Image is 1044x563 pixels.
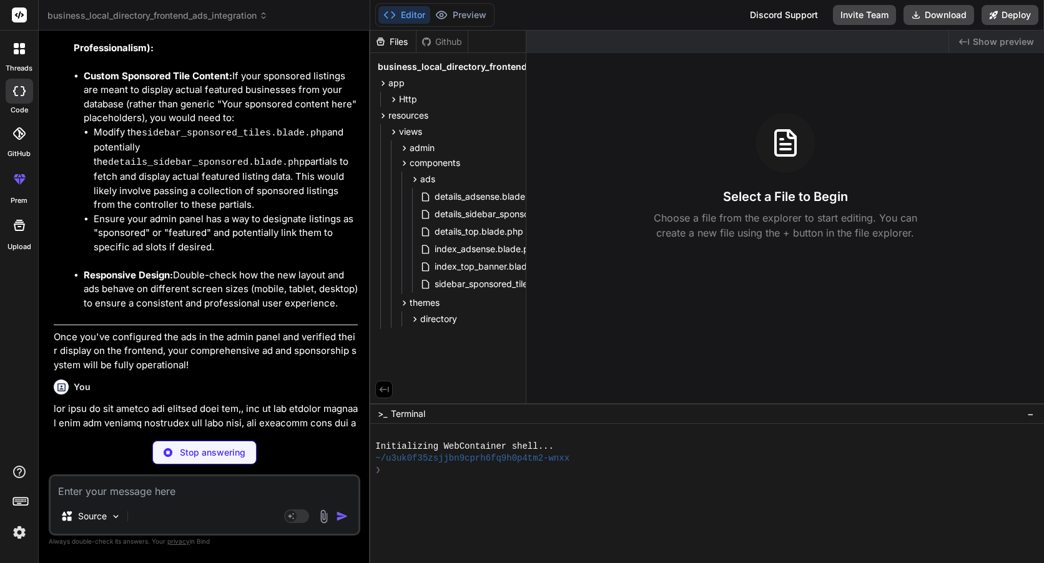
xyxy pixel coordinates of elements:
p: Choose a file from the explorer to start editing. You can create a new file using the + button in... [646,210,925,240]
span: details_top.blade.php [433,224,524,239]
code: details_sidebar_sponsored.blade.php [108,157,305,168]
label: Upload [7,242,31,252]
p: Stop answering [180,446,245,459]
p: Source [78,510,107,522]
label: GitHub [7,149,31,159]
li: Ensure your admin panel has a way to designate listings as "sponsored" or "featured" and potentia... [94,212,358,255]
span: details_sidebar_sponsored.blade.php [433,207,588,222]
span: themes [410,296,440,309]
strong: Refinement (Optional, but Recommended for Professionalism): [74,27,282,54]
p: Always double-check its answers. Your in Bind [49,536,360,547]
code: sidebar_sponsored_tiles.blade.php [142,128,327,139]
li: If your sponsored listings are meant to display actual featured businesses from your database (ra... [84,69,358,268]
span: ❯ [375,464,382,476]
span: sidebar_sponsored_tiles.blade.php [433,277,578,291]
span: views [399,125,422,138]
span: Show preview [973,36,1034,48]
label: threads [6,63,32,74]
span: components [410,157,460,169]
span: ~/u3uk0f35zsjjbn9cprh6fq9h0p4tm2-wnxx [375,453,569,464]
img: attachment [317,509,331,524]
strong: Responsive Design: [84,269,173,281]
span: Terminal [391,408,425,420]
span: directory [420,313,457,325]
span: resources [388,109,428,122]
p: Once you've configured the ads in the admin panel and verified their display on the frontend, you... [54,330,358,373]
img: icon [336,510,348,522]
span: admin [410,142,435,154]
div: Github [416,36,468,48]
button: Deploy [982,5,1038,25]
button: Invite Team [833,5,896,25]
button: − [1025,404,1037,424]
div: Discord Support [742,5,825,25]
img: settings [9,522,30,543]
span: index_adsense.blade.php [433,242,541,257]
span: business_local_directory_frontend_ads_integration [378,61,599,73]
li: Modify the and potentially the partials to fetch and display actual featured listing data. This w... [94,125,358,212]
img: Pick Models [111,511,121,522]
h6: You [74,381,91,393]
span: details_adsense.blade.php [433,189,545,204]
span: app [388,77,405,89]
h3: Select a File to Begin [723,188,848,205]
span: index_top_banner.blade.php [433,259,552,274]
span: business_local_directory_frontend_ads_integration [47,9,268,22]
label: prem [11,195,27,206]
button: Download [904,5,974,25]
span: Http [399,93,417,105]
span: >_ [378,408,387,420]
label: code [11,105,28,115]
span: privacy [167,537,190,545]
li: Double-check how the new layout and ads behave on different screen sizes (mobile, tablet, desktop... [84,268,358,311]
div: Files [370,36,416,48]
span: ads [420,173,435,185]
span: Initializing WebContainer shell... [375,441,554,453]
strong: Custom Sponsored Tile Content: [84,70,232,82]
span: − [1027,408,1034,420]
button: Editor [378,6,430,24]
button: Preview [430,6,491,24]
